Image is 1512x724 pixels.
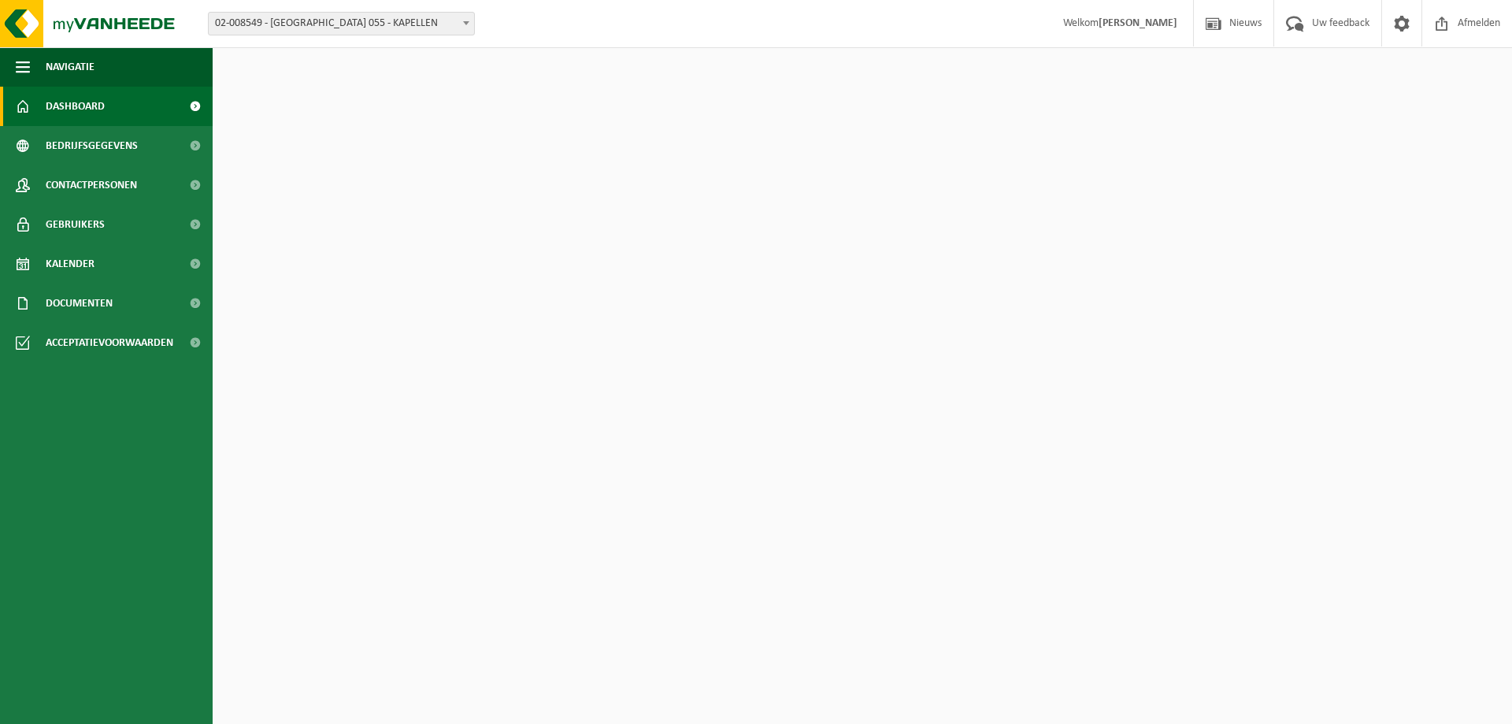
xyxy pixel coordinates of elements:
[46,87,105,126] span: Dashboard
[46,126,138,165] span: Bedrijfsgegevens
[46,205,105,244] span: Gebruikers
[46,165,137,205] span: Contactpersonen
[46,244,94,284] span: Kalender
[46,284,113,323] span: Documenten
[1099,17,1177,29] strong: [PERSON_NAME]
[208,12,475,35] span: 02-008549 - CARREFOUR KAPELLEN 055 - KAPELLEN
[46,47,94,87] span: Navigatie
[209,13,474,35] span: 02-008549 - CARREFOUR KAPELLEN 055 - KAPELLEN
[46,323,173,362] span: Acceptatievoorwaarden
